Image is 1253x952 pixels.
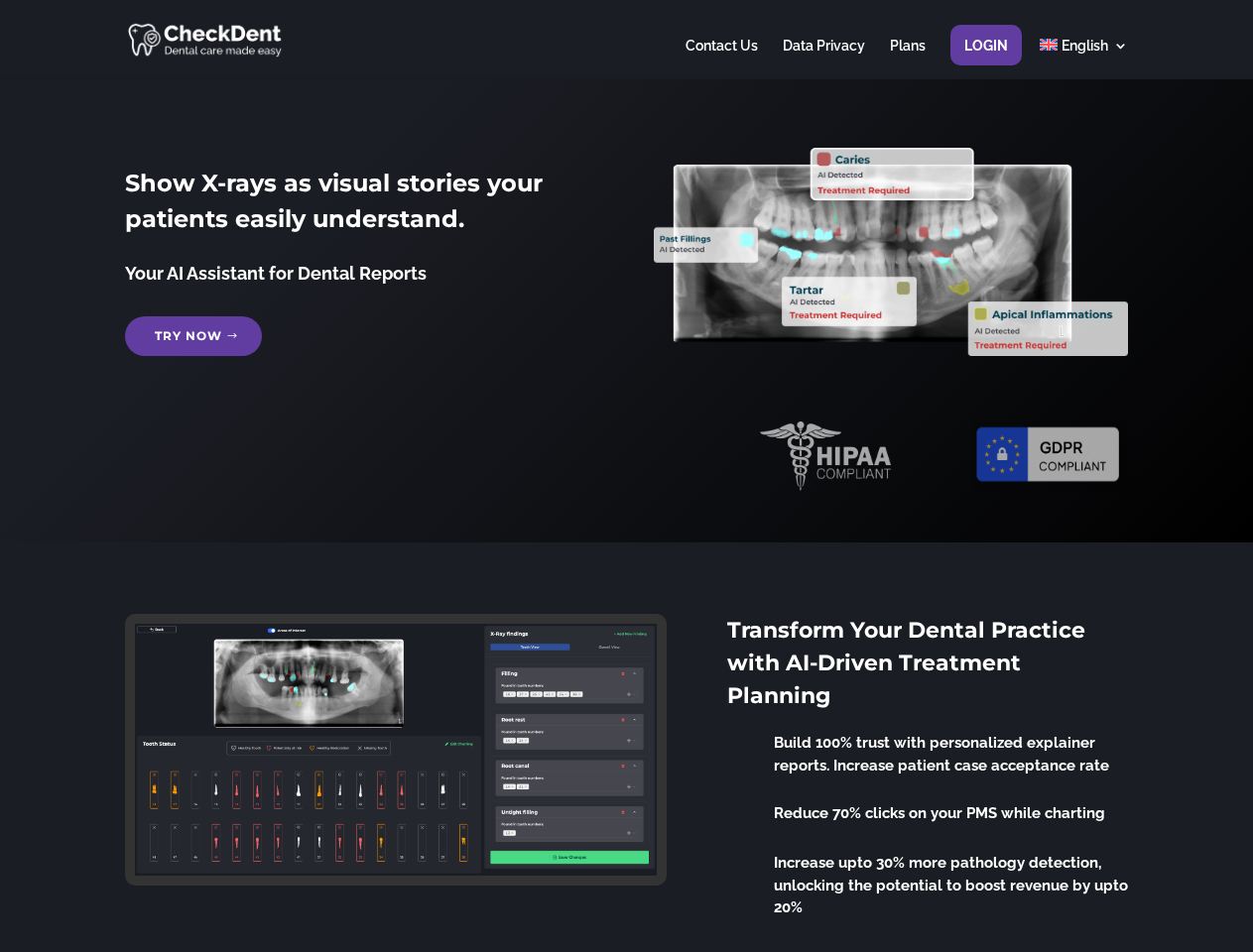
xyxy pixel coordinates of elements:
span: Build 100% trust with personalized explainer reports. Increase patient case acceptance rate [774,734,1109,774]
h2: Show X-rays as visual stories your patients easily understand. [125,166,598,247]
a: Try Now [125,316,262,356]
a: Contact Us [686,39,758,77]
img: CheckDent AI [128,20,284,59]
span: English [1062,38,1108,54]
a: Plans [890,39,926,77]
span: Increase upto 30% more pathology detection, unlocking the potential to boost revenue by upto 20% [774,854,1128,916]
span: Reduce 70% clicks on your PMS while charting [774,804,1105,822]
span: Your AI Assistant for Dental Reports [125,263,427,284]
a: English [1040,39,1128,77]
span: Transform Your Dental Practice with AI-Driven Treatment Planning [727,617,1085,709]
a: Login [964,39,1008,77]
a: Data Privacy [783,39,865,77]
img: X_Ray_annotated [654,148,1127,356]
